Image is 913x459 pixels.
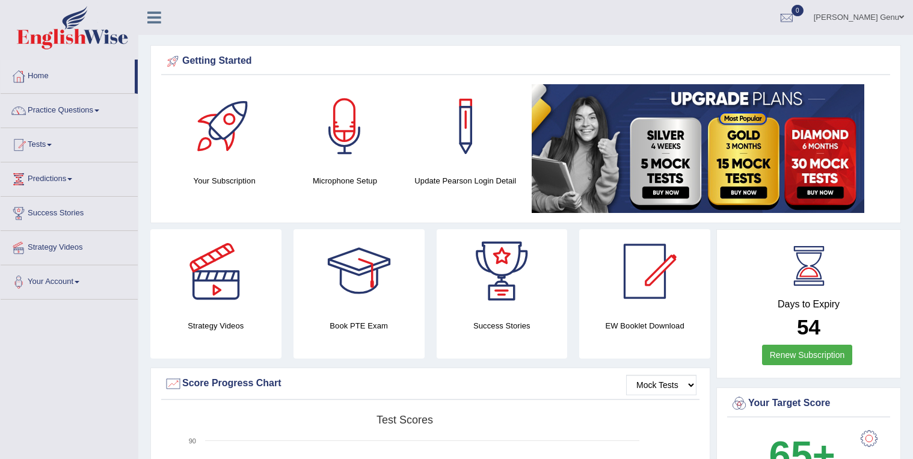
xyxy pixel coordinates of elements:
h4: EW Booklet Download [579,319,710,332]
span: 0 [792,5,804,16]
a: Home [1,60,135,90]
h4: Days to Expiry [730,299,887,310]
div: Score Progress Chart [164,375,696,393]
div: Getting Started [164,52,887,70]
a: Predictions [1,162,138,193]
div: Your Target Score [730,395,887,413]
a: Renew Subscription [762,345,853,365]
tspan: Test scores [377,414,433,426]
img: small5.jpg [532,84,864,213]
a: Success Stories [1,197,138,227]
a: Practice Questions [1,94,138,124]
text: 90 [189,437,196,445]
h4: Strategy Videos [150,319,281,332]
h4: Your Subscription [170,174,278,187]
a: Strategy Videos [1,231,138,261]
h4: Update Pearson Login Detail [411,174,520,187]
a: Your Account [1,265,138,295]
h4: Book PTE Exam [294,319,425,332]
h4: Success Stories [437,319,568,332]
b: 54 [797,315,820,339]
a: Tests [1,128,138,158]
h4: Microphone Setup [290,174,399,187]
